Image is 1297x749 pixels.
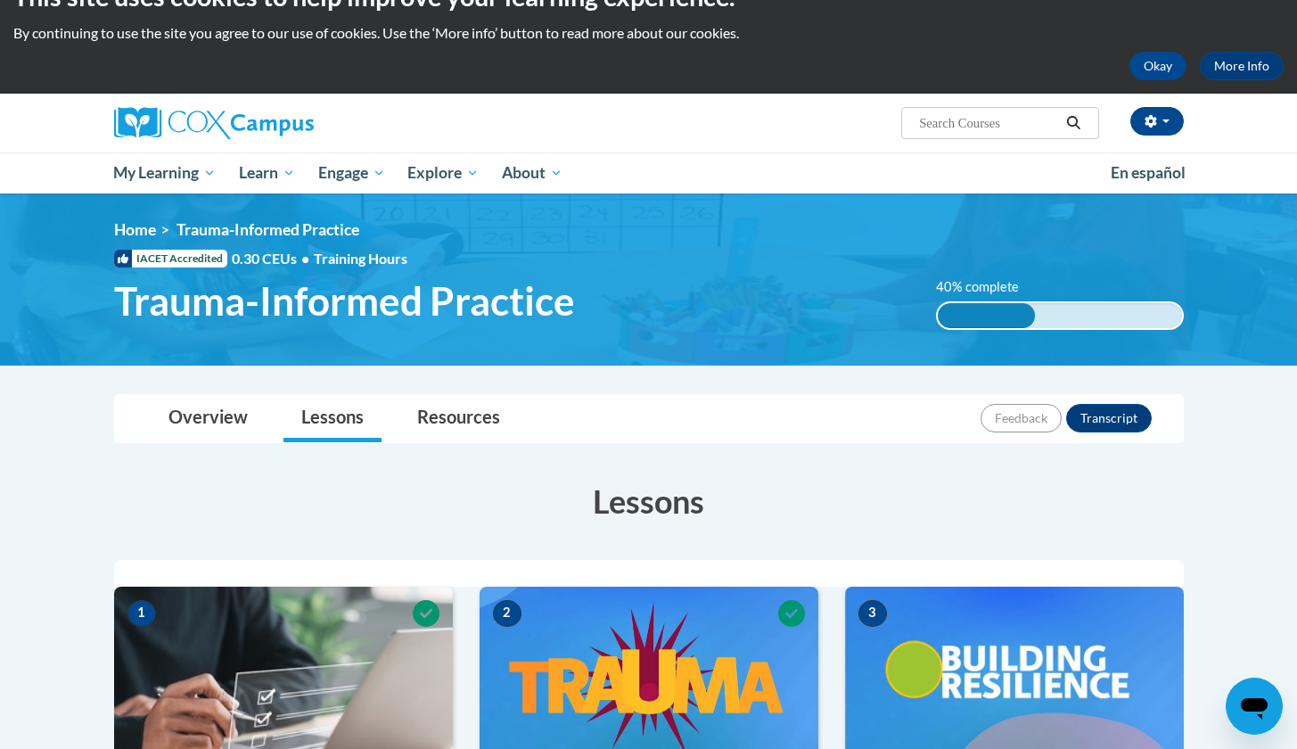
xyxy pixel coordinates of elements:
span: 0.30 CEUs [232,249,314,268]
iframe: Button to launch messaging window [1226,678,1283,735]
input: Search Courses [917,112,1060,134]
button: Feedback [981,404,1062,432]
span: About [502,162,562,184]
span: En español [1111,163,1186,182]
a: Home [114,220,156,239]
a: More Info [1200,52,1284,80]
a: En español [1099,154,1197,192]
button: Search [1060,112,1087,134]
label: 40% complete [936,277,1038,297]
a: Lessons [283,395,382,442]
span: • [301,250,309,267]
p: By continuing to use the site you agree to our use of cookies. Use the ‘More info’ button to read... [13,23,1284,43]
span: 3 [858,600,887,627]
a: Overview [151,395,266,442]
button: Account Settings [1130,107,1184,136]
span: Engage [318,162,385,184]
a: About [490,152,574,193]
span: My Learning [113,162,216,184]
span: 2 [493,600,521,627]
a: Resources [399,395,518,442]
span: Trauma-Informed Practice [176,220,359,239]
span: 1 [127,600,156,627]
span: Trauma-Informed Practice [114,277,575,325]
a: Cox Campus [114,107,453,139]
a: Engage [307,152,397,193]
div: 40% complete [938,303,1035,328]
span: IACET Accredited [114,250,227,267]
span: Explore [407,162,479,184]
a: Learn [227,152,307,193]
button: Transcript [1066,404,1152,432]
span: Learn [239,162,295,184]
a: My Learning [103,152,228,193]
span: Training Hours [314,250,407,267]
h3: Lessons [114,479,1184,523]
a: Explore [396,152,490,193]
button: Okay [1129,52,1186,80]
img: Cox Campus [114,107,314,139]
div: Main menu [87,152,1211,193]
